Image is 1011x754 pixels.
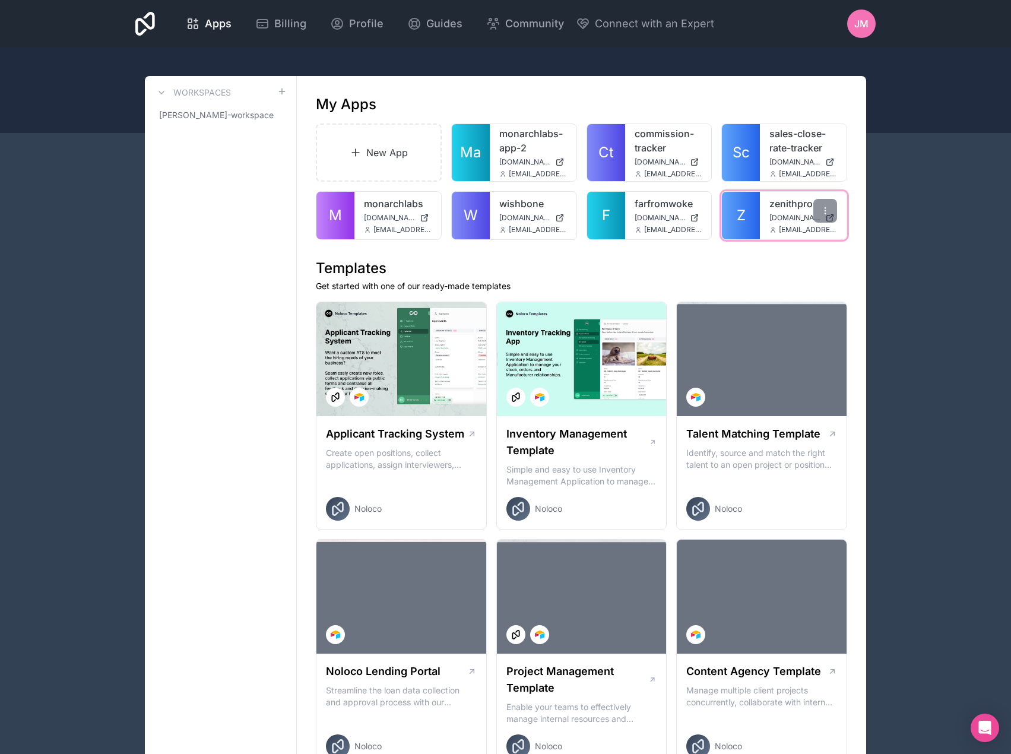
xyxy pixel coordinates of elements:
span: [DOMAIN_NAME] [499,213,550,223]
h3: Workspaces [173,87,231,99]
span: Guides [426,15,462,32]
p: Create open positions, collect applications, assign interviewers, centralise candidate feedback a... [326,447,477,471]
span: [EMAIL_ADDRESS][DOMAIN_NAME] [644,225,702,235]
a: W [452,192,490,239]
p: Get started with one of our ready-made templates [316,280,847,292]
img: Airtable Logo [691,392,701,402]
a: [DOMAIN_NAME] [769,213,837,223]
span: [EMAIL_ADDRESS][DOMAIN_NAME] [779,225,837,235]
a: Z [722,192,760,239]
h1: Project Management Template [506,663,648,696]
span: [DOMAIN_NAME] [499,157,550,167]
a: farfromwoke [635,197,702,211]
span: Billing [274,15,306,32]
span: [EMAIL_ADDRESS][DOMAIN_NAME] [644,169,702,179]
p: Simple and easy to use Inventory Management Application to manage your stock, orders and Manufact... [506,464,657,487]
p: Enable your teams to effectively manage internal resources and execute client projects on time. [506,701,657,725]
a: Billing [246,11,316,37]
span: [PERSON_NAME]-workspace [159,109,274,121]
span: Community [505,15,564,32]
a: [PERSON_NAME]-workspace [154,104,287,126]
a: Workspaces [154,85,231,100]
h1: Inventory Management Template [506,426,649,459]
a: wishbone [499,197,567,211]
a: [DOMAIN_NAME] [364,213,432,223]
a: [DOMAIN_NAME] [769,157,837,167]
a: [DOMAIN_NAME] [635,213,702,223]
a: zenithpro [769,197,837,211]
span: [EMAIL_ADDRESS][DOMAIN_NAME] [509,225,567,235]
span: [EMAIL_ADDRESS][DOMAIN_NAME] [509,169,567,179]
span: Noloco [354,740,382,752]
h1: Templates [316,259,847,278]
img: Airtable Logo [331,630,340,639]
span: [EMAIL_ADDRESS][DOMAIN_NAME] [373,225,432,235]
span: [DOMAIN_NAME] [769,213,820,223]
a: Sc [722,124,760,181]
span: M [329,206,342,225]
h1: Applicant Tracking System [326,426,464,442]
a: monarchlabs [364,197,432,211]
img: Airtable Logo [535,392,544,402]
a: monarchlabs-app-2 [499,126,567,155]
a: Community [477,11,573,37]
span: [DOMAIN_NAME] [635,213,686,223]
span: JM [854,17,869,31]
span: Apps [205,15,232,32]
span: Z [737,206,746,225]
p: Identify, source and match the right talent to an open project or position with our Talent Matchi... [686,447,837,471]
a: F [587,192,625,239]
p: Streamline the loan data collection and approval process with our Lending Portal template. [326,685,477,708]
span: Noloco [535,740,562,752]
a: [DOMAIN_NAME] [499,213,567,223]
span: Profile [349,15,384,32]
img: Airtable Logo [535,630,544,639]
a: Guides [398,11,472,37]
a: [DOMAIN_NAME] [499,157,567,167]
a: Profile [321,11,393,37]
a: Ma [452,124,490,181]
a: commission-tracker [635,126,702,155]
a: New App [316,123,442,182]
a: Ct [587,124,625,181]
span: Sc [733,143,750,162]
span: [DOMAIN_NAME] [364,213,415,223]
img: Airtable Logo [354,392,364,402]
a: M [316,192,354,239]
div: Open Intercom Messenger [971,714,999,742]
span: [DOMAIN_NAME] [769,157,820,167]
a: sales-close-rate-tracker [769,126,837,155]
span: [DOMAIN_NAME] [635,157,686,167]
h1: My Apps [316,95,376,114]
span: Noloco [715,503,742,515]
span: Noloco [354,503,382,515]
p: Manage multiple client projects concurrently, collaborate with internal and external stakeholders... [686,685,837,708]
span: Ct [598,143,614,162]
span: [EMAIL_ADDRESS][DOMAIN_NAME] [779,169,837,179]
img: Airtable Logo [691,630,701,639]
h1: Talent Matching Template [686,426,820,442]
h1: Content Agency Template [686,663,821,680]
span: Noloco [535,503,562,515]
span: F [602,206,610,225]
button: Connect with an Expert [576,15,714,32]
span: W [464,206,478,225]
h1: Noloco Lending Portal [326,663,440,680]
a: [DOMAIN_NAME] [635,157,702,167]
span: Noloco [715,740,742,752]
span: Ma [460,143,481,162]
span: Connect with an Expert [595,15,714,32]
a: Apps [176,11,241,37]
